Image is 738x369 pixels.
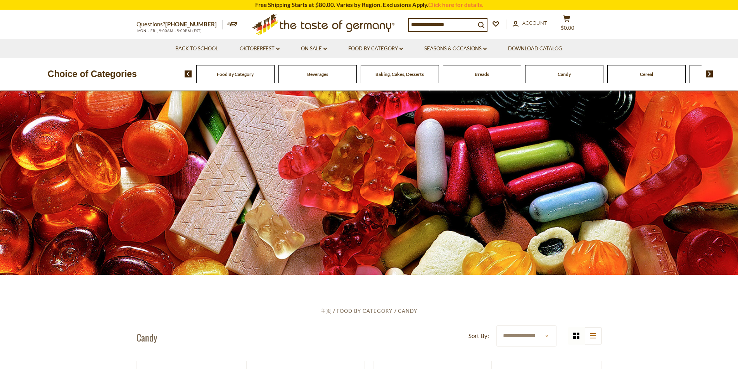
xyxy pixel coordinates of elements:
[137,19,223,29] p: Questions?
[337,308,392,314] a: Food By Category
[185,70,192,77] img: previous arrow
[348,45,403,53] a: Food By Category
[301,45,327,53] a: On Sale
[137,331,157,343] h1: Candy
[137,29,202,33] span: MON - FRI, 9:00AM - 5:00PM (EST)
[165,21,217,27] a: [PHONE_NUMBER]
[217,71,254,77] a: Food By Category
[508,45,562,53] a: Download Catalog
[640,71,653,77] a: Cereal
[475,71,489,77] a: Breads
[706,70,713,77] img: next arrow
[424,45,487,53] a: Seasons & Occasions
[428,1,483,8] a: Click here for details.
[555,15,579,34] button: $0.00
[307,71,328,77] a: Beverages
[175,45,218,53] a: Back to School
[513,19,547,27] a: Account
[522,20,547,26] span: Account
[240,45,280,53] a: Oktoberfest
[558,71,571,77] a: Candy
[561,25,574,31] span: $0.00
[321,308,332,314] a: 主页
[375,71,424,77] a: Baking, Cakes, Desserts
[468,331,489,341] label: Sort By:
[398,308,417,314] a: Candy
